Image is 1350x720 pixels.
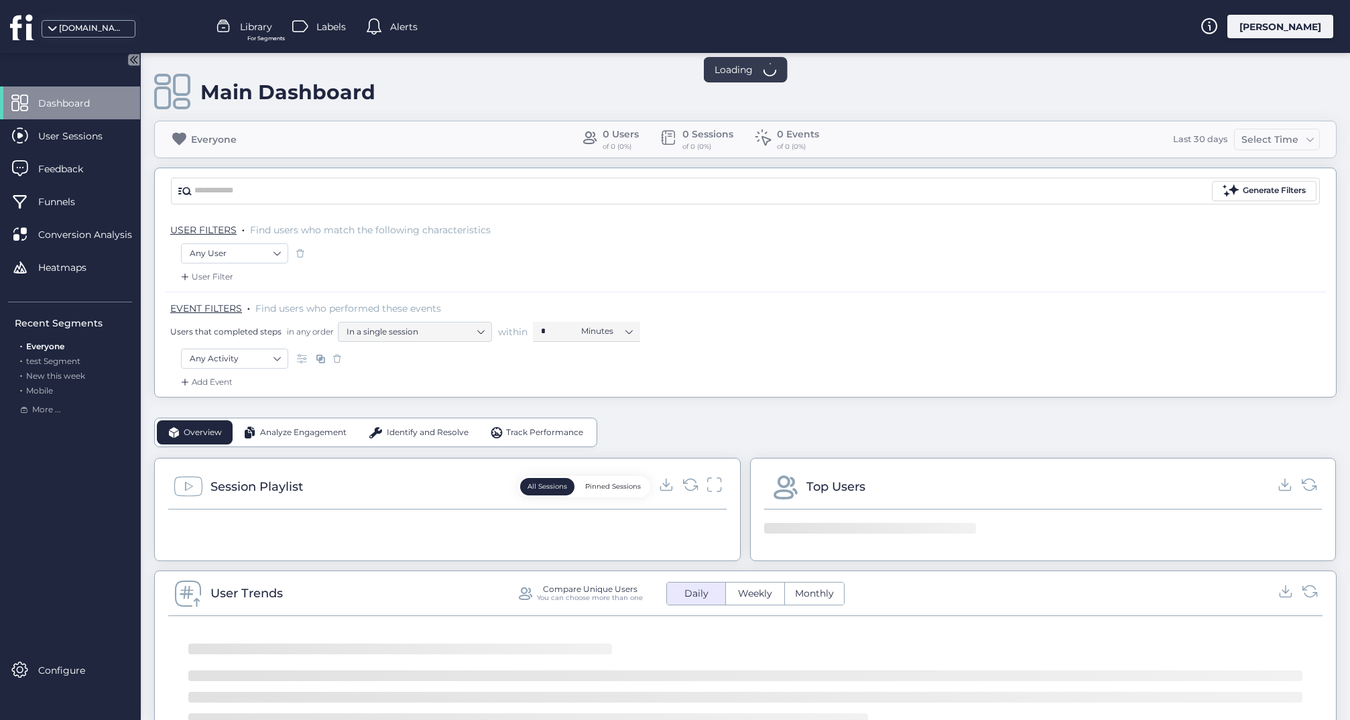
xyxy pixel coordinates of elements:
[260,426,347,439] span: Analyze Engagement
[667,583,725,605] button: Daily
[247,300,250,313] span: .
[715,62,753,77] span: Loading
[520,478,574,495] button: All Sessions
[210,584,283,603] div: User Trends
[316,19,346,34] span: Labels
[59,22,126,35] div: [DOMAIN_NAME]
[184,426,222,439] span: Overview
[785,583,844,605] button: Monthly
[178,375,233,389] div: Add Event
[20,353,22,366] span: .
[730,587,780,601] span: Weekly
[170,302,242,314] span: EVENT FILTERS
[247,34,285,43] span: For Segments
[20,383,22,396] span: .
[38,663,105,678] span: Configure
[506,426,583,439] span: Track Performance
[20,368,22,381] span: .
[543,585,637,593] div: Compare Unique Users
[15,316,132,331] div: Recent Segments
[242,221,245,235] span: .
[190,243,280,263] nz-select-item: Any User
[390,19,418,34] span: Alerts
[1227,15,1333,38] div: [PERSON_NAME]
[38,194,95,209] span: Funnels
[387,426,469,439] span: Identify and Resolve
[787,587,842,601] span: Monthly
[190,349,280,369] nz-select-item: Any Activity
[38,129,123,143] span: User Sessions
[284,326,334,337] span: in any order
[726,583,784,605] button: Weekly
[38,96,110,111] span: Dashboard
[255,302,441,314] span: Find users who performed these events
[200,80,375,105] div: Main Dashboard
[38,162,103,176] span: Feedback
[240,19,272,34] span: Library
[347,322,483,342] nz-select-item: In a single session
[250,224,491,236] span: Find users who match the following characteristics
[1243,184,1306,197] div: Generate Filters
[498,325,528,339] span: within
[537,593,643,602] div: You can choose more than one
[210,477,303,496] div: Session Playlist
[38,227,152,242] span: Conversion Analysis
[26,385,53,396] span: Mobile
[1212,181,1316,201] button: Generate Filters
[26,341,64,351] span: Everyone
[32,404,61,416] span: More ...
[26,356,80,366] span: test Segment
[26,371,85,381] span: New this week
[170,224,237,236] span: USER FILTERS
[806,477,865,496] div: Top Users
[178,270,233,284] div: User Filter
[676,587,717,601] span: Daily
[20,339,22,351] span: .
[170,326,282,337] span: Users that completed steps
[581,321,632,341] nz-select-item: Minutes
[38,260,107,275] span: Heatmaps
[578,478,648,495] button: Pinned Sessions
